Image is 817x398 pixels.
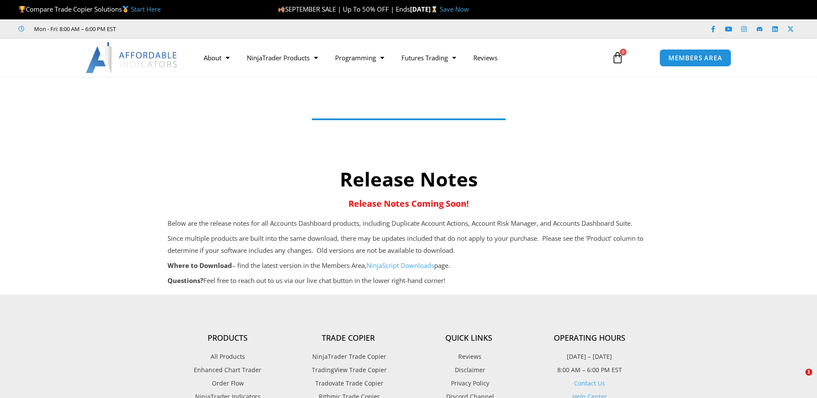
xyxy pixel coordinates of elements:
a: Tradovate Trade Copier [288,378,409,389]
a: Start Here [131,5,161,13]
span: Mon - Fri: 8:00 AM – 6:00 PM EST [32,24,116,34]
a: About [195,48,238,68]
a: Enhanced Chart Trader [168,364,288,376]
p: Since multiple products are built into the same download, there may be updates included that do n... [168,233,650,257]
p: [DATE] – [DATE] [529,351,650,362]
a: Reviews [465,48,506,68]
span: All Products [211,351,245,362]
a: NinjaScript Downloads [367,261,434,270]
span: 1 [805,369,812,376]
p: – find the latest version in the Members Area, page. [168,260,650,272]
span: Order Flow [212,378,244,389]
p: 8:00 AM – 6:00 PM EST [529,364,650,376]
span: Compare Trade Copier Solutions [19,5,161,13]
span: Tradovate Trade Copier [313,378,383,389]
a: MEMBERS AREA [659,49,731,67]
span: Privacy Policy [449,378,489,389]
h5: Release Notes Coming Soon! [168,199,650,209]
a: Disclaimer [409,364,529,376]
img: 🥇 [122,6,129,12]
span: Enhanced Chart Trader [194,364,261,376]
img: 🏆 [19,6,25,12]
a: NinjaTrader Products [238,48,326,68]
h2: Release Notes [168,167,650,192]
strong: [DATE] [410,5,440,13]
img: 🍂 [278,6,285,12]
a: Save Now [440,5,469,13]
h4: Operating Hours [529,333,650,343]
a: Futures Trading [393,48,465,68]
h4: Trade Copier [288,333,409,343]
span: Disclaimer [453,364,485,376]
a: Programming [326,48,393,68]
h4: Quick Links [409,333,529,343]
span: TradingView Trade Copier [310,364,387,376]
a: NinjaTrader Trade Copier [288,351,409,362]
img: LogoAI | Affordable Indicators – NinjaTrader [86,42,178,73]
span: SEPTEMBER SALE | Up To 50% OFF | Ends [278,5,410,13]
a: TradingView Trade Copier [288,364,409,376]
a: Privacy Policy [409,378,529,389]
h4: Products [168,333,288,343]
span: MEMBERS AREA [668,55,722,61]
span: Reviews [456,351,482,362]
p: Feel free to reach out to us via our live chat button in the lower right-hand corner! [168,275,650,287]
span: NinjaTrader Trade Copier [310,351,386,362]
a: Contact Us [574,379,605,387]
strong: Where to Download [168,261,232,270]
iframe: Customer reviews powered by Trustpilot [128,25,257,33]
strong: Questions? [168,276,203,285]
a: Reviews [409,351,529,362]
a: Order Flow [168,378,288,389]
a: 0 [599,45,637,70]
a: All Products [168,351,288,362]
nav: Menu [195,48,602,68]
img: ⌛ [431,6,438,12]
iframe: Intercom live chat [788,369,808,389]
p: Below are the release notes for all Accounts Dashboard products, including Duplicate Account Acti... [168,218,650,230]
span: 0 [620,49,627,56]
